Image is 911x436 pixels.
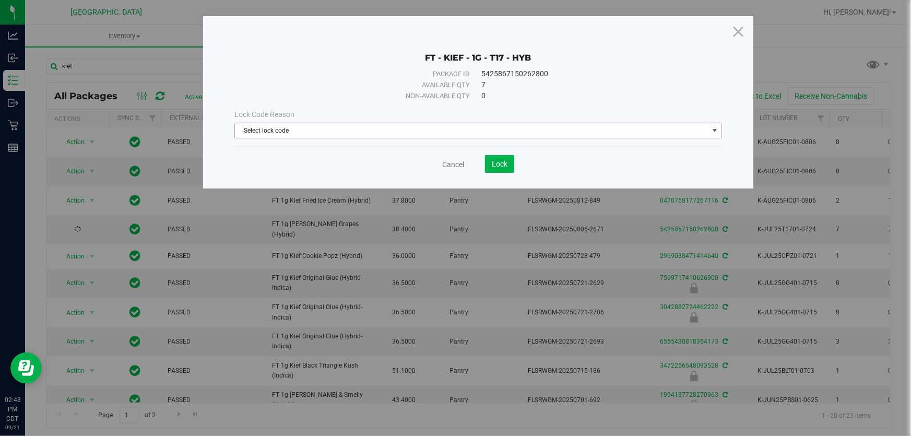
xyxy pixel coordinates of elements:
iframe: Resource center [10,352,42,384]
button: Lock [485,155,514,173]
div: 5425867150262800 [481,68,701,79]
a: Cancel [442,159,464,170]
span: Select lock code [235,123,708,138]
div: 7 [481,79,701,90]
div: 0 [481,90,701,101]
span: Lock Code Reason [234,110,294,119]
span: select [708,123,721,138]
div: Non-available qty [256,91,470,101]
div: FT - KIEF - 1G - T17 - HYB [234,37,722,63]
div: Available qty [256,80,470,90]
div: Package ID [256,69,470,79]
span: Lock [492,160,507,168]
